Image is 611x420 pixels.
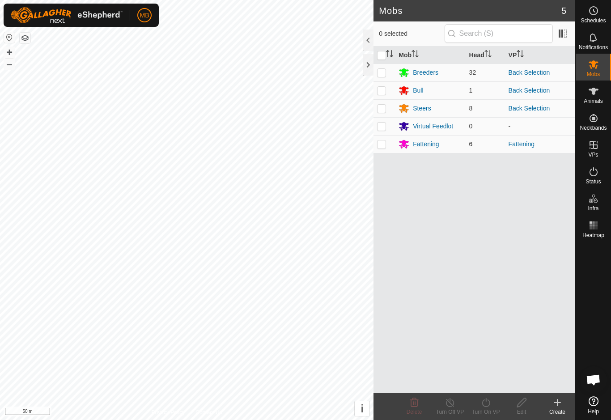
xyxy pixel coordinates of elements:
[20,33,30,43] button: Map Layers
[504,408,539,416] div: Edit
[379,5,561,16] h2: Mobs
[361,403,364,415] span: i
[469,87,473,94] span: 1
[561,4,566,17] span: 5
[517,51,524,59] p-sorticon: Activate to sort
[582,233,604,238] span: Heatmap
[152,408,185,416] a: Privacy Policy
[413,86,423,95] div: Bull
[407,409,422,415] span: Delete
[505,47,575,64] th: VP
[468,408,504,416] div: Turn On VP
[412,51,419,59] p-sorticon: Activate to sort
[413,140,439,149] div: Fattening
[4,59,15,69] button: –
[505,117,575,135] td: -
[355,401,369,416] button: i
[469,105,473,112] span: 8
[539,408,575,416] div: Create
[588,206,598,211] span: Infra
[11,7,123,23] img: Gallagher Logo
[576,393,611,418] a: Help
[379,29,444,38] span: 0 selected
[509,105,550,112] a: Back Selection
[588,152,598,157] span: VPs
[432,408,468,416] div: Turn Off VP
[4,32,15,43] button: Reset Map
[386,51,393,59] p-sorticon: Activate to sort
[580,125,607,131] span: Neckbands
[469,123,473,130] span: 0
[466,47,505,64] th: Head
[195,408,222,416] a: Contact Us
[581,18,606,23] span: Schedules
[395,47,465,64] th: Mob
[413,68,438,77] div: Breeders
[4,47,15,58] button: +
[587,72,600,77] span: Mobs
[509,69,550,76] a: Back Selection
[588,409,599,414] span: Help
[579,45,608,50] span: Notifications
[469,140,473,148] span: 6
[586,179,601,184] span: Status
[413,104,431,113] div: Steers
[584,98,603,104] span: Animals
[445,24,553,43] input: Search (S)
[509,87,550,94] a: Back Selection
[413,122,453,131] div: Virtual Feedlot
[140,11,149,20] span: MB
[509,140,535,148] a: Fattening
[484,51,492,59] p-sorticon: Activate to sort
[580,366,607,393] div: Open chat
[469,69,476,76] span: 32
